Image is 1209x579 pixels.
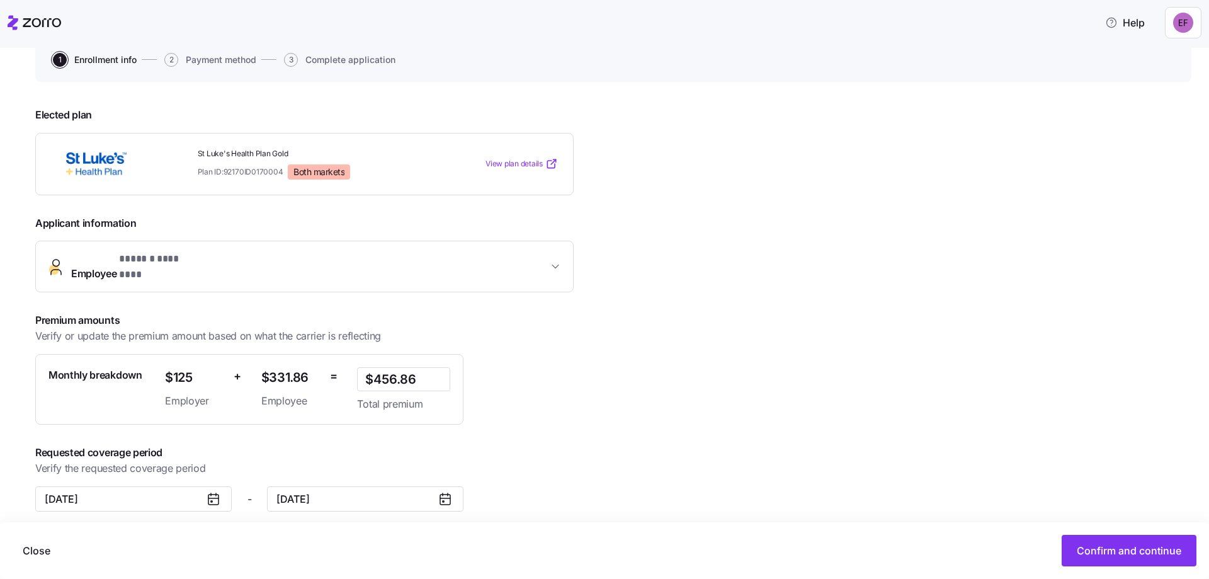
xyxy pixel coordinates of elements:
[267,486,463,512] button: [DATE]
[284,53,395,67] button: 3Complete application
[53,53,67,67] span: 1
[74,55,137,64] span: Enrollment info
[35,107,574,123] span: Elected plan
[305,55,395,64] span: Complete application
[35,312,465,328] span: Premium amounts
[23,543,50,558] span: Close
[1173,13,1193,33] img: b052bb1e3e3c52fe60c823d858401fb0
[284,53,298,67] span: 3
[50,53,137,67] a: 1Enrollment info
[165,367,224,388] span: $125
[162,53,256,67] a: 2Payment method
[35,445,620,461] span: Requested coverage period
[330,367,338,386] span: =
[53,53,137,67] button: 1Enrollment info
[35,461,205,476] span: Verify the requested coverage period
[186,55,256,64] span: Payment method
[261,393,320,409] span: Employee
[261,367,320,388] span: $331.86
[485,158,543,170] span: View plan details
[51,149,142,178] img: St. Luke's Health Plan
[1062,535,1196,566] button: Confirm and continue
[1077,543,1181,558] span: Confirm and continue
[357,396,450,412] span: Total premium
[234,367,241,386] span: +
[164,53,178,67] span: 2
[198,166,283,177] span: Plan ID: 92170ID0170004
[1095,10,1155,35] button: Help
[198,149,429,159] span: St Luke's Health Plan Gold
[485,158,558,170] a: View plan details
[71,251,199,282] span: Employee
[13,535,60,566] button: Close
[35,328,381,344] span: Verify or update the premium amount based on what the carrier is reflecting
[1105,15,1145,30] span: Help
[35,215,574,231] span: Applicant information
[35,486,232,512] button: [DATE]
[165,393,224,409] span: Employer
[48,367,142,383] span: Monthly breakdown
[281,53,395,67] a: 3Complete application
[164,53,256,67] button: 2Payment method
[293,166,344,178] span: Both markets
[247,491,252,507] span: -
